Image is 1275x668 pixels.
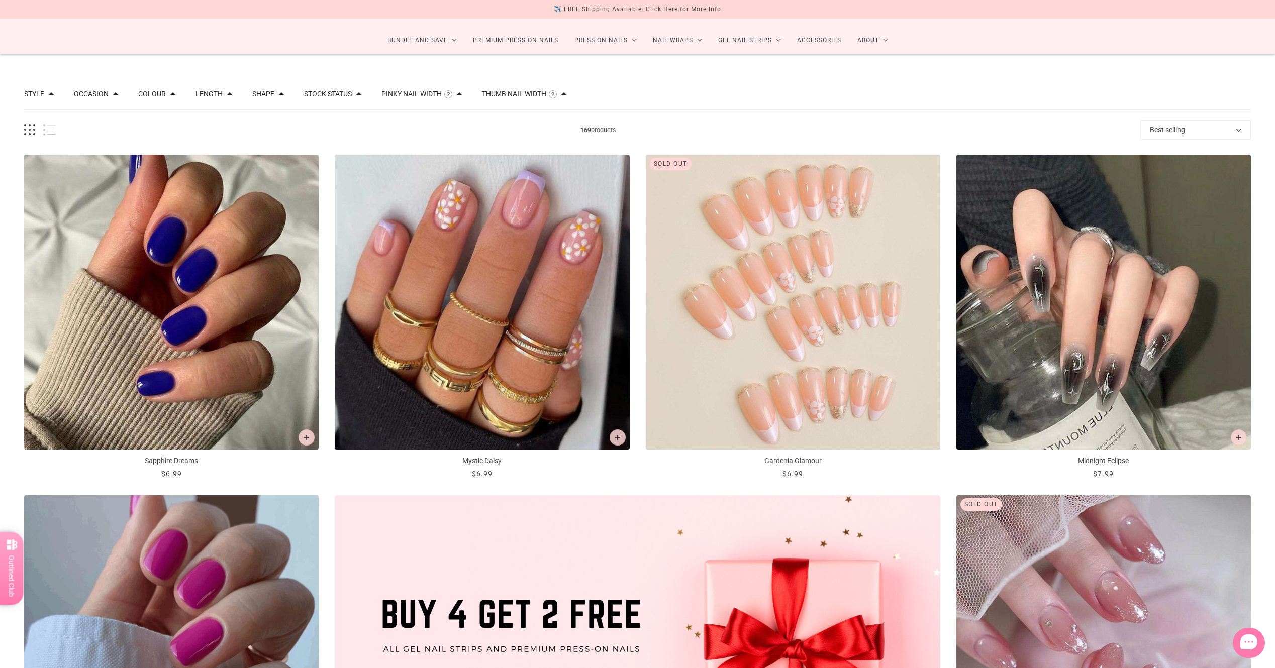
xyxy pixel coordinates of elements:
button: Add to cart [610,429,626,446]
a: Gardenia Glamour [646,155,940,479]
p: Midnight Eclipse [956,456,1251,466]
button: Add to cart [299,429,315,446]
p: Sapphire Dreams [24,456,319,466]
button: Filter by Occasion [74,90,109,97]
a: Premium Press On Nails [465,27,566,54]
button: Best selling [1140,120,1251,140]
a: Mystic Daisy [335,155,629,479]
span: $7.99 [1093,470,1114,478]
div: ✈️ FREE Shipping Available. Click Here for More Info [554,4,721,15]
span: $6.99 [161,470,182,478]
button: Filter by Stock status [304,90,352,97]
a: Gel Nail Strips [710,27,789,54]
a: Midnight Eclipse [956,155,1251,479]
button: Filter by Style [24,90,44,97]
button: Filter by Shape [252,90,274,97]
a: Bundle and Save [379,27,465,54]
a: Accessories [789,27,849,54]
a: Nail Wraps [645,27,710,54]
button: Add to cart [1231,429,1247,446]
button: Filter by Pinky Nail Width [381,90,442,97]
span: products [56,125,1140,135]
a: Press On Nails [566,27,645,54]
img: Sapphire Dreams - Press On Nails [24,155,319,449]
img: Gardenia Glamour - Press On Nails [646,155,940,449]
div: Sold out [960,498,1002,511]
a: Sapphire Dreams [24,155,319,479]
button: Grid view [24,124,35,136]
button: Filter by Colour [138,90,166,97]
span: $6.99 [782,470,803,478]
button: List view [43,124,56,136]
button: Filter by Thumb Nail Width [482,90,546,97]
a: About [849,27,896,54]
b: 169 [580,126,591,134]
p: Mystic Daisy [335,456,629,466]
p: Gardenia Glamour [646,456,940,466]
button: Filter by Length [195,90,223,97]
span: $6.99 [472,470,493,478]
